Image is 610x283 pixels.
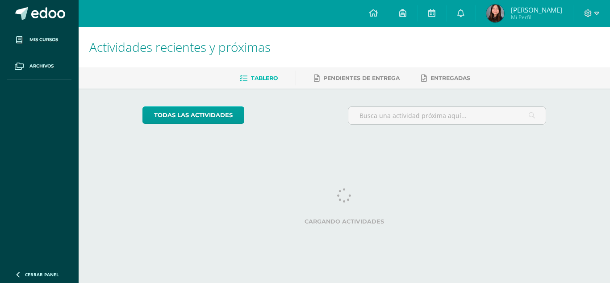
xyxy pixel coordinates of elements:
[314,71,400,85] a: Pendientes de entrega
[511,13,562,21] span: Mi Perfil
[430,75,470,81] span: Entregadas
[7,27,71,53] a: Mis cursos
[511,5,562,14] span: [PERSON_NAME]
[348,107,546,124] input: Busca una actividad próxima aquí...
[240,71,278,85] a: Tablero
[251,75,278,81] span: Tablero
[421,71,470,85] a: Entregadas
[89,38,271,55] span: Actividades recientes y próximas
[7,53,71,80] a: Archivos
[29,63,54,70] span: Archivos
[486,4,504,22] img: dd21a02b0366e0c796a52692d7c2df20.png
[142,218,547,225] label: Cargando actividades
[25,271,59,278] span: Cerrar panel
[142,106,244,124] a: todas las Actividades
[29,36,58,43] span: Mis cursos
[323,75,400,81] span: Pendientes de entrega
